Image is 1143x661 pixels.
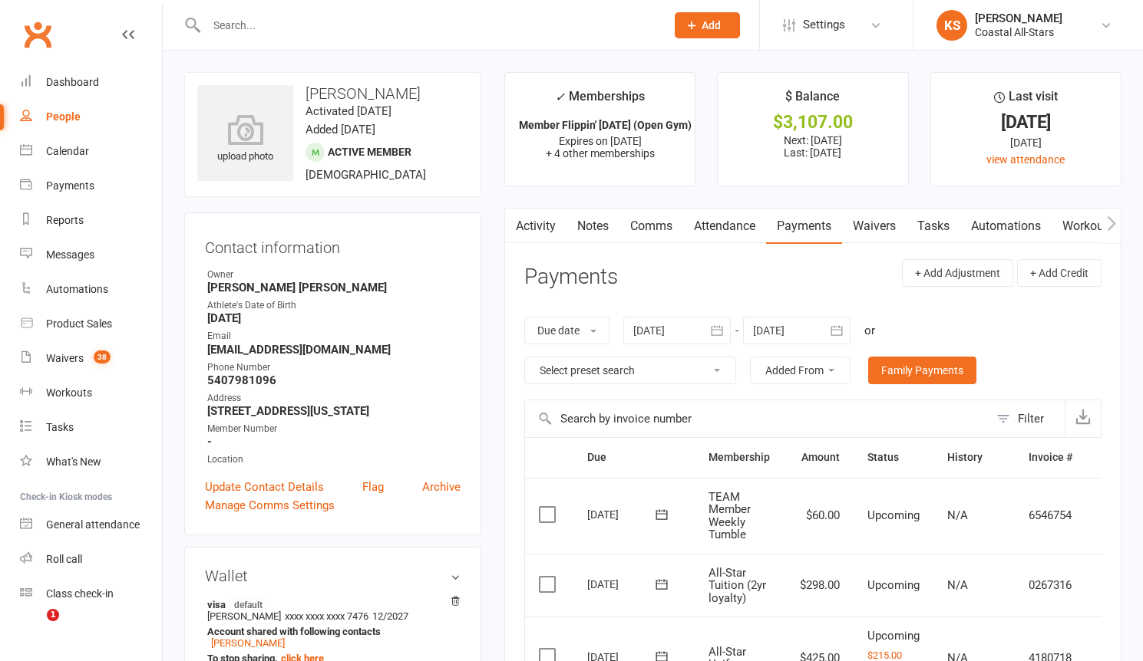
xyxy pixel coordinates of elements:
[933,438,1015,477] th: History
[46,317,112,330] div: Product Sales
[205,478,324,496] a: Update Contact Details
[362,478,384,496] a: Flag
[20,100,162,134] a: People
[205,496,335,515] a: Manage Comms Settings
[945,114,1107,130] div: [DATE]
[525,400,989,437] input: Search by invoice number
[785,87,840,114] div: $ Balance
[864,321,875,340] div: or
[937,10,967,41] div: KS
[766,209,842,244] a: Payments
[947,578,968,592] span: N/A
[18,15,57,54] a: Clubworx
[306,123,375,136] time: Added [DATE]
[207,298,461,313] div: Athlete's Date of Birth
[207,404,461,418] strong: [STREET_ADDRESS][US_STATE]
[1015,554,1086,617] td: 0267316
[205,233,461,256] h3: Contact information
[94,350,111,363] span: 38
[285,610,368,622] span: xxxx xxxx xxxx 7476
[207,435,461,449] strong: -
[1015,438,1086,477] th: Invoice #
[207,391,461,406] div: Address
[702,19,721,31] span: Add
[20,169,162,203] a: Payments
[328,146,411,158] span: Active member
[683,209,766,244] a: Attendance
[207,281,461,294] strong: [PERSON_NAME] [PERSON_NAME]
[732,114,894,130] div: $3,107.00
[20,410,162,445] a: Tasks
[20,203,162,238] a: Reports
[46,386,92,399] div: Workouts
[519,119,692,131] strong: Member Flippin' [DATE] (Open Gym)
[46,179,94,192] div: Payments
[732,134,894,159] p: Next: [DATE] Last: [DATE]
[207,598,453,610] strong: visa
[559,135,642,147] span: Expires on [DATE]
[422,478,461,496] a: Archive
[842,209,907,244] a: Waivers
[207,311,461,325] strong: [DATE]
[20,508,162,542] a: General attendance kiosk mode
[524,265,618,289] h3: Payments
[306,104,391,118] time: Activated [DATE]
[1015,478,1086,554] td: 6546754
[15,609,52,646] iframe: Intercom live chat
[46,248,94,261] div: Messages
[197,85,468,102] h3: [PERSON_NAME]
[20,272,162,307] a: Automations
[20,134,162,169] a: Calendar
[46,76,99,88] div: Dashboard
[695,438,786,477] th: Membership
[46,587,114,600] div: Class check-in
[960,209,1052,244] a: Automations
[20,445,162,479] a: What's New
[750,357,851,384] button: Added From
[546,147,655,159] span: + 4 other memberships
[709,490,751,542] span: TEAM Member Weekly Tumble
[20,542,162,577] a: Roll call
[947,508,968,522] span: N/A
[20,307,162,341] a: Product Sales
[20,376,162,410] a: Workouts
[867,629,920,643] span: Upcoming
[46,553,82,565] div: Roll call
[207,343,461,357] strong: [EMAIL_ADDRESS][DOMAIN_NAME]
[524,317,609,344] button: Due date
[46,214,84,226] div: Reports
[372,610,408,622] span: 12/2027
[20,341,162,376] a: Waivers 38
[986,153,1065,166] a: view attendance
[867,578,920,592] span: Upcoming
[20,238,162,272] a: Messages
[994,87,1058,114] div: Last visit
[975,25,1062,39] div: Coastal All-Stars
[573,438,695,477] th: Due
[207,268,461,282] div: Owner
[675,12,740,38] button: Add
[46,518,140,531] div: General attendance
[46,110,81,123] div: People
[207,373,461,387] strong: 5407981096
[205,567,461,584] h3: Wallet
[211,637,285,649] a: [PERSON_NAME]
[1017,259,1102,287] button: + Add Credit
[709,566,766,605] span: All-Star Tuition (2yr loyalty)
[786,478,854,554] td: $60.00
[46,421,74,433] div: Tasks
[207,626,453,637] strong: Account shared with following contacts
[230,598,267,610] span: default
[207,422,461,436] div: Member Number
[46,283,108,295] div: Automations
[619,209,683,244] a: Comms
[989,400,1065,437] button: Filter
[46,455,101,468] div: What's New
[1018,409,1044,428] div: Filter
[202,15,655,36] input: Search...
[902,259,1013,287] button: + Add Adjustment
[803,8,845,42] span: Settings
[207,360,461,375] div: Phone Number
[907,209,960,244] a: Tasks
[555,87,645,115] div: Memberships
